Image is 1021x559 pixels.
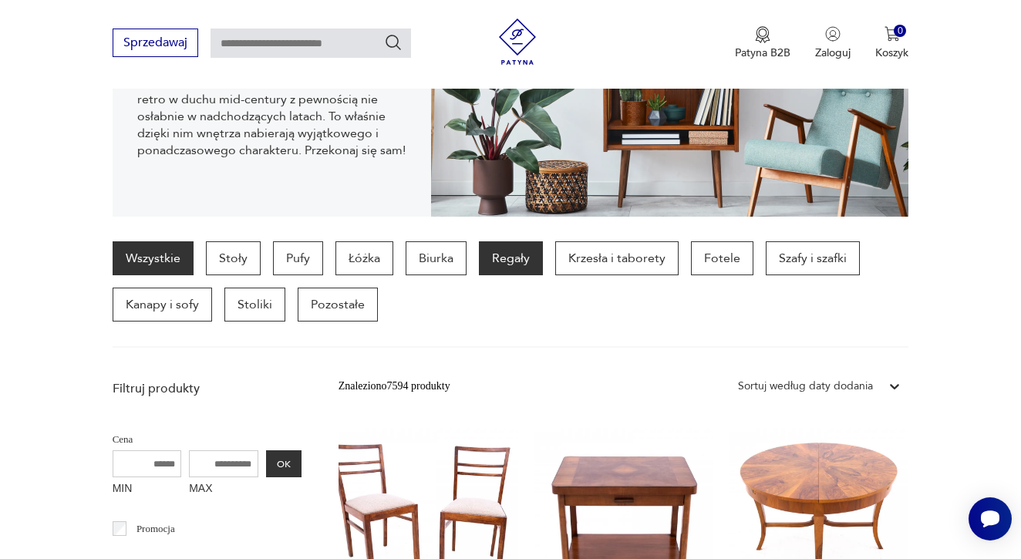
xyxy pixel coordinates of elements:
[113,29,198,57] button: Sprzedawaj
[885,26,900,42] img: Ikona koszyka
[894,25,907,38] div: 0
[298,288,378,322] a: Pozostałe
[224,288,285,322] a: Stoliki
[113,288,212,322] a: Kanapy i sofy
[969,497,1012,540] iframe: Smartsupp widget button
[113,380,302,397] p: Filtruj produkty
[384,33,403,52] button: Szukaj
[335,241,393,275] a: Łóżka
[875,45,908,60] p: Koszyk
[266,450,302,477] button: OK
[494,19,541,65] img: Patyna - sklep z meblami i dekoracjami vintage
[766,241,860,275] a: Szafy i szafki
[113,39,198,49] a: Sprzedawaj
[825,26,841,42] img: Ikonka użytkownika
[755,26,770,43] img: Ikona medalu
[339,378,450,395] div: Znaleziono 7594 produkty
[113,431,302,448] p: Cena
[815,45,851,60] p: Zaloguj
[113,241,194,275] a: Wszystkie
[875,26,908,60] button: 0Koszyk
[206,241,261,275] a: Stoły
[273,241,323,275] a: Pufy
[189,477,258,502] label: MAX
[691,241,753,275] a: Fotele
[735,45,790,60] p: Patyna B2B
[738,378,873,395] div: Sortuj według daty dodania
[406,241,467,275] a: Biurka
[555,241,679,275] a: Krzesła i taborety
[113,477,182,502] label: MIN
[735,26,790,60] button: Patyna B2B
[136,520,175,537] p: Promocja
[137,74,406,159] p: [US_STATE] Times obwieścił, że moda na meble retro w duchu mid-century z pewnością nie osłabnie w...
[735,26,790,60] a: Ikona medaluPatyna B2B
[815,26,851,60] button: Zaloguj
[479,241,543,275] a: Regały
